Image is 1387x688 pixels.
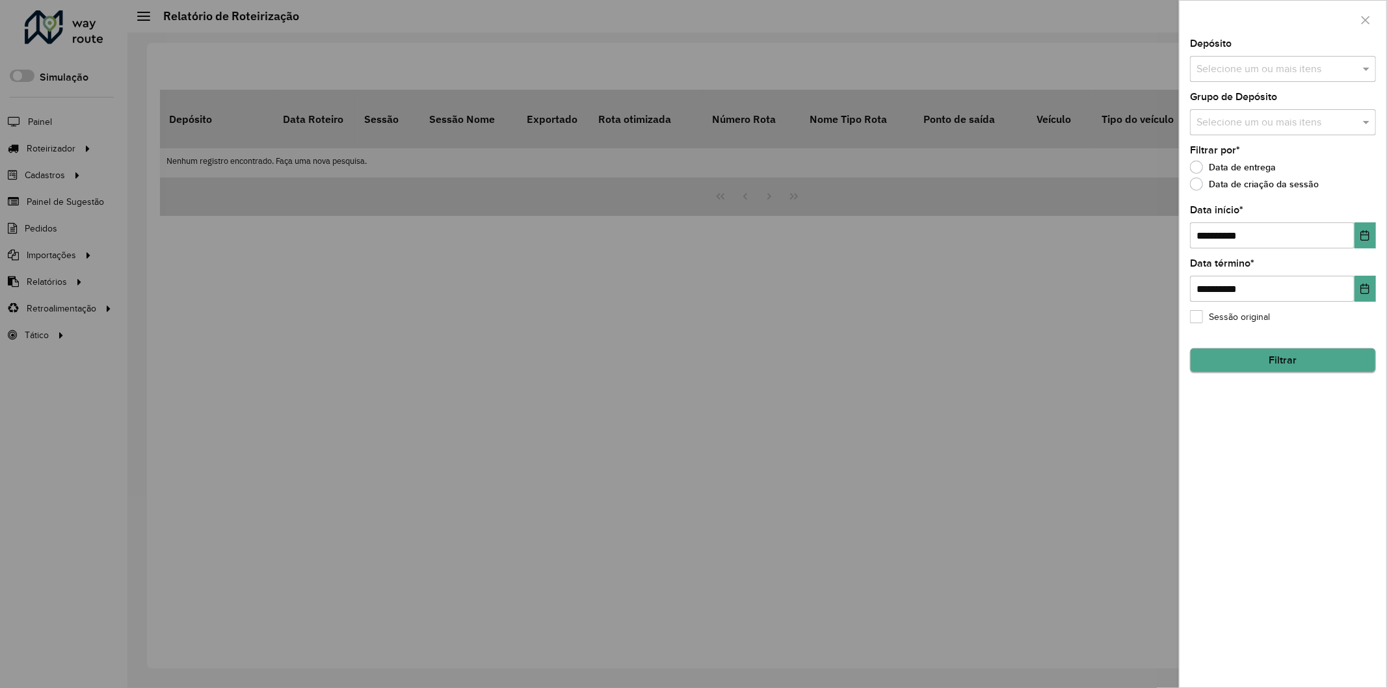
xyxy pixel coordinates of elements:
label: Filtrar por [1190,142,1240,158]
label: Data de entrega [1190,161,1276,174]
label: Data término [1190,256,1254,271]
button: Choose Date [1354,222,1376,248]
label: Grupo de Depósito [1190,89,1277,105]
label: Data de criação da sessão [1190,178,1319,191]
label: Sessão original [1190,310,1270,324]
button: Filtrar [1190,348,1376,373]
label: Data início [1190,202,1243,218]
label: Depósito [1190,36,1232,51]
button: Choose Date [1354,276,1376,302]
